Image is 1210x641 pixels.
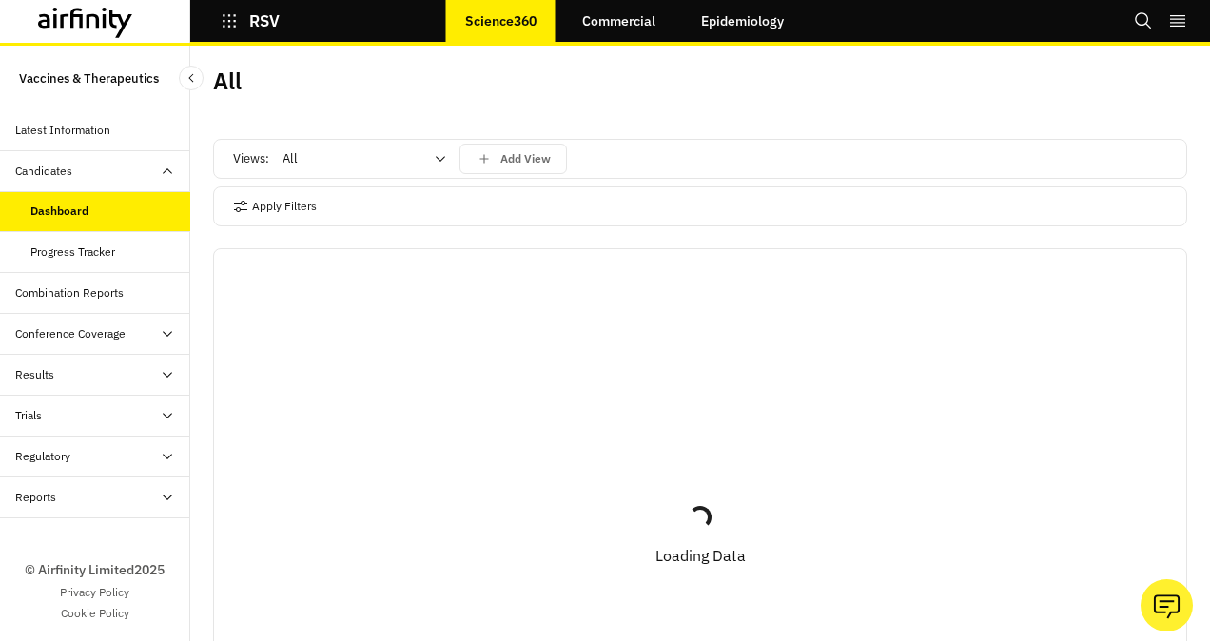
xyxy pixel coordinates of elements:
[15,325,126,342] div: Conference Coverage
[233,191,317,222] button: Apply Filters
[179,66,204,90] button: Close Sidebar
[15,122,110,139] div: Latest Information
[213,68,242,95] h2: All
[233,144,567,174] div: Views:
[15,448,70,465] div: Regulatory
[655,544,746,567] p: Loading Data
[465,13,537,29] p: Science360
[249,12,280,29] p: RSV
[15,407,42,424] div: Trials
[459,144,567,174] button: save changes
[19,61,159,95] p: Vaccines & Therapeutics
[61,605,129,622] a: Cookie Policy
[30,243,115,261] div: Progress Tracker
[15,163,72,180] div: Candidates
[60,584,129,601] a: Privacy Policy
[30,203,88,220] div: Dashboard
[15,366,54,383] div: Results
[221,5,280,37] button: RSV
[1134,5,1153,37] button: Search
[500,152,551,165] p: Add View
[15,284,124,301] div: Combination Reports
[15,489,56,506] div: Reports
[25,560,165,580] p: © Airfinity Limited 2025
[1141,579,1193,631] button: Ask our analysts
